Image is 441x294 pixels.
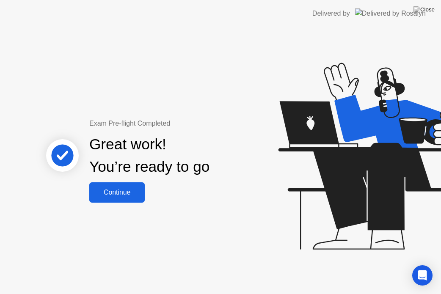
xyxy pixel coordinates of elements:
div: Great work! You’re ready to go [89,133,209,178]
div: Open Intercom Messenger [412,265,433,286]
div: Continue [92,189,142,196]
div: Exam Pre-flight Completed [89,118,259,129]
img: Close [413,6,435,13]
div: Delivered by [312,8,350,19]
button: Continue [89,182,145,203]
img: Delivered by Rosalyn [355,8,426,18]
